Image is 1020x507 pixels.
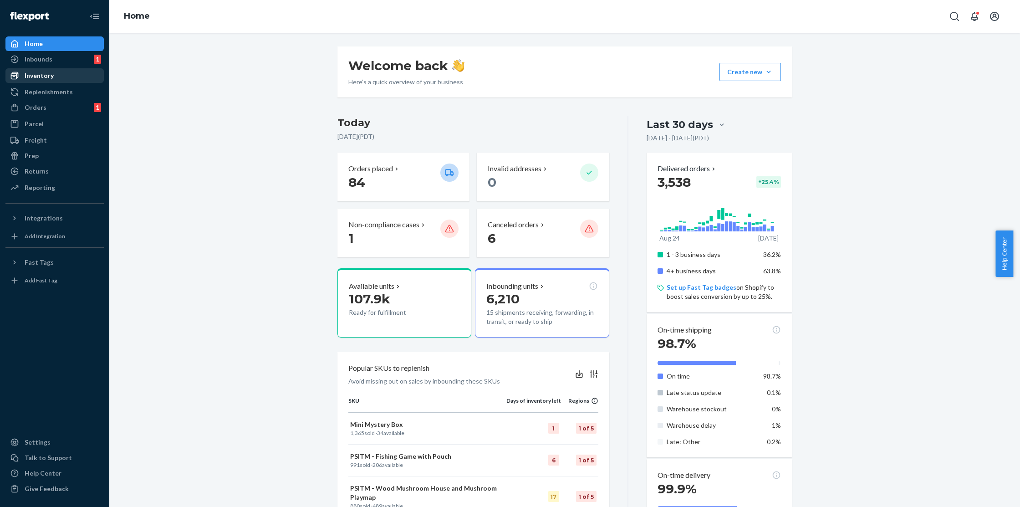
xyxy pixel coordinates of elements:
[667,283,781,301] p: on Shopify to boost sales conversion by up to 25%.
[348,363,429,374] p: Popular SKUs to replenish
[5,255,104,270] button: Fast Tags
[25,232,65,240] div: Add Integration
[348,377,500,386] p: Avoid missing out on sales by inbounding these SKUs
[667,388,756,397] p: Late status update
[561,397,598,405] div: Regions
[86,7,104,26] button: Close Navigation
[5,180,104,195] a: Reporting
[350,484,505,502] p: PSITM - Wood Mushroom House and Mushroom Playmap
[719,63,781,81] button: Create new
[659,234,680,243] p: Aug 24
[350,461,360,468] span: 991
[348,397,506,412] th: SKU
[477,153,609,201] button: Invalid addresses 0
[94,103,101,112] div: 1
[486,281,538,292] p: Inbounding units
[763,372,781,380] span: 98.7%
[25,39,43,48] div: Home
[767,389,781,396] span: 0.1%
[452,59,464,72] img: hand-wave emoji
[5,481,104,496] button: Give Feedback
[488,164,541,174] p: Invalid addresses
[5,229,104,244] a: Add Integration
[117,3,157,30] ol: breadcrumbs
[667,283,736,291] a: Set up Fast Tag badges
[5,52,104,67] a: Inbounds1
[350,429,505,437] p: sold · available
[25,438,51,447] div: Settings
[488,220,539,230] p: Canceled orders
[477,209,609,257] button: Canceled orders 6
[486,308,597,326] p: 15 shipments receiving, forwarding, in transit, or ready to ship
[5,133,104,148] a: Freight
[350,430,364,436] span: 1,365
[965,7,984,26] button: Open notifications
[350,420,505,429] p: Mini Mystery Box
[5,466,104,481] a: Help Center
[25,103,46,112] div: Orders
[349,291,390,307] span: 107.9k
[576,423,597,434] div: 1 of 5
[667,372,756,381] p: On time
[5,164,104,179] a: Returns
[5,36,104,51] a: Home
[5,85,104,99] a: Replenishments
[758,234,779,243] p: [DATE]
[667,405,756,414] p: Warehouse stockout
[475,268,609,338] button: Inbounding units6,21015 shipments receiving, forwarding, in transit, or ready to ship
[488,174,496,190] span: 0
[25,453,72,462] div: Talk to Support
[5,211,104,225] button: Integrations
[348,220,419,230] p: Non-compliance cases
[667,250,756,259] p: 1 - 3 business days
[350,461,505,469] p: sold · available
[25,71,54,80] div: Inventory
[548,491,559,502] div: 17
[25,136,47,145] div: Freight
[5,117,104,131] a: Parcel
[767,438,781,446] span: 0.2%
[576,491,597,502] div: 1 of 5
[337,132,609,141] p: [DATE] ( PDT )
[995,230,1013,277] button: Help Center
[658,325,712,335] p: On-time shipping
[25,277,57,284] div: Add Fast Tag
[348,174,365,190] span: 84
[350,452,505,461] p: PSITM - Fishing Game with Pouch
[25,258,54,267] div: Fast Tags
[5,273,104,288] a: Add Fast Tag
[5,100,104,115] a: Orders1
[647,133,709,143] p: [DATE] - [DATE] ( PDT )
[25,469,61,478] div: Help Center
[763,267,781,275] span: 63.8%
[756,176,781,188] div: + 25.4 %
[349,308,433,317] p: Ready for fulfillment
[658,470,710,481] p: On-time delivery
[25,183,55,192] div: Reporting
[772,405,781,413] span: 0%
[548,455,559,466] div: 6
[349,281,394,292] p: Available units
[348,164,393,174] p: Orders placed
[348,230,354,246] span: 1
[658,336,696,351] span: 98.7%
[647,118,713,132] div: Last 30 days
[486,291,520,307] span: 6,210
[667,421,756,430] p: Warehouse delay
[348,57,464,74] h1: Welcome back
[337,116,609,130] h3: Today
[25,167,49,176] div: Returns
[658,481,697,497] span: 99.9%
[5,68,104,83] a: Inventory
[25,55,52,64] div: Inbounds
[548,423,559,434] div: 1
[25,151,39,160] div: Prep
[377,430,383,436] span: 34
[658,174,691,190] span: 3,538
[337,153,469,201] button: Orders placed 84
[658,164,717,174] button: Delivered orders
[5,451,104,465] button: Talk to Support
[337,209,469,257] button: Non-compliance cases 1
